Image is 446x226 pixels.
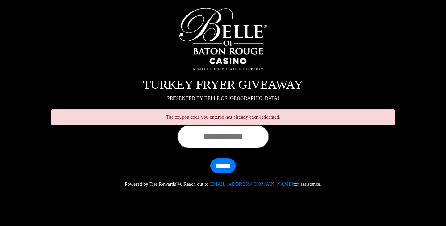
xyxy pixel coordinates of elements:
span: Powered by Tier Rewards™. Reach out to for assistance. [125,181,321,187]
p: PRESENTED BY BELLE OF [GEOGRAPHIC_DATA] [51,95,395,102]
h1: TURKEY FRYER GIVEAWAY [51,77,395,92]
div: The coupon code you entered has already been redeemed. [51,109,395,125]
img: Logo [179,8,266,70]
a: [EMAIL_ADDRESS][DOMAIN_NAME] [208,181,293,187]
